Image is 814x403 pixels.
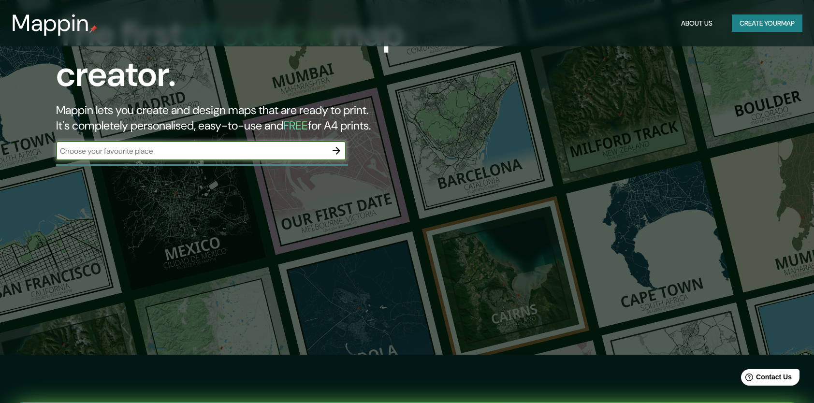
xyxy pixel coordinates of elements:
[732,14,802,32] button: Create yourmap
[12,10,89,37] h3: Mappin
[283,118,308,133] h5: FREE
[56,14,463,102] h1: The first map creator.
[677,14,716,32] button: About Us
[56,102,463,133] h2: Mappin lets you create and design maps that are ready to print. It's completely personalised, eas...
[728,365,803,392] iframe: Help widget launcher
[89,25,97,33] img: mappin-pin
[56,145,327,157] input: Choose your favourite place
